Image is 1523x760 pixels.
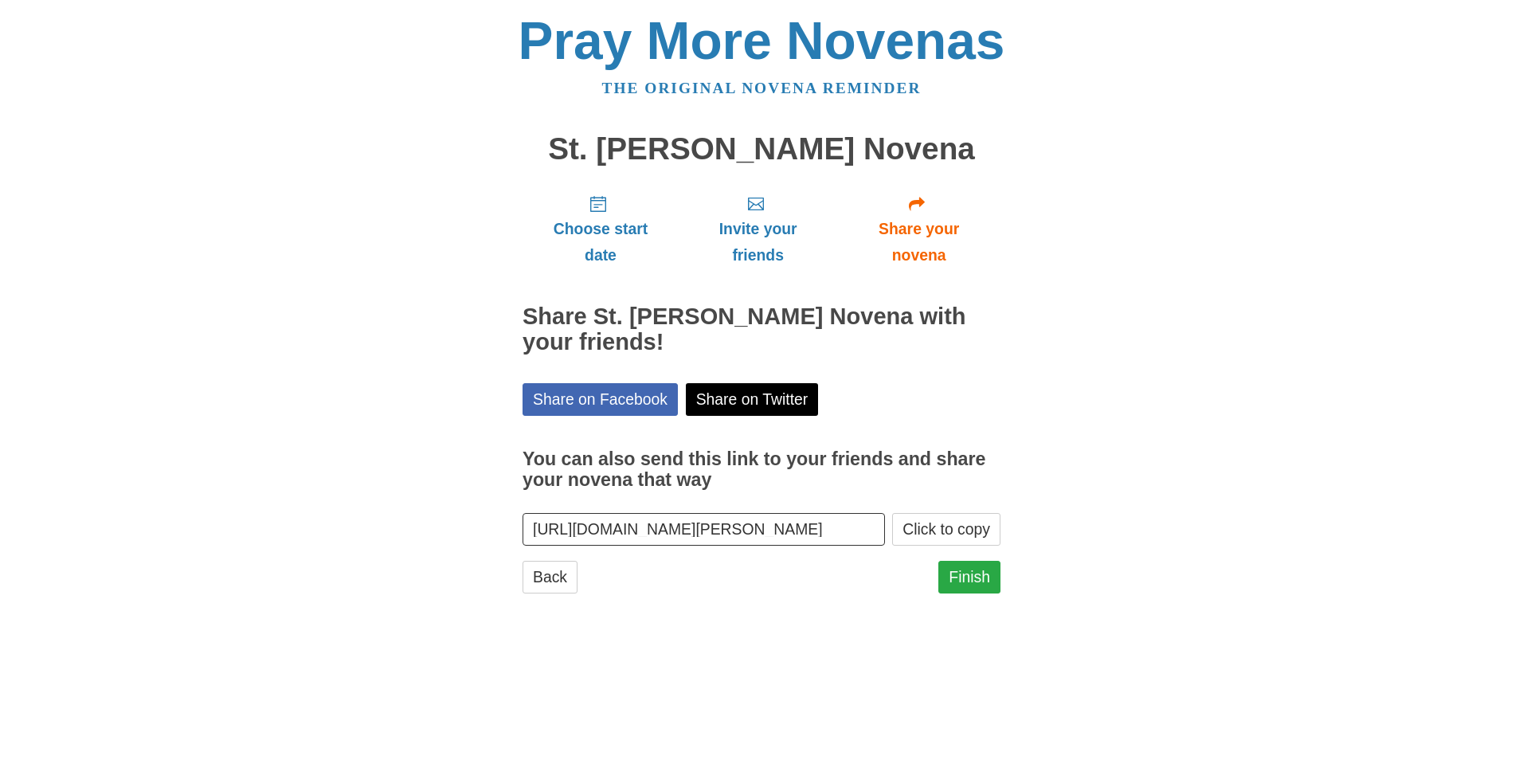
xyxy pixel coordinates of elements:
[679,182,837,276] a: Invite your friends
[695,216,821,268] span: Invite your friends
[523,182,679,276] a: Choose start date
[519,11,1005,70] a: Pray More Novenas
[523,383,678,416] a: Share on Facebook
[523,449,1000,490] h3: You can also send this link to your friends and share your novena that way
[892,513,1000,546] button: Click to copy
[837,182,1000,276] a: Share your novena
[686,383,819,416] a: Share on Twitter
[523,304,1000,355] h2: Share St. [PERSON_NAME] Novena with your friends!
[523,132,1000,166] h1: St. [PERSON_NAME] Novena
[523,561,577,594] a: Back
[938,561,1000,594] a: Finish
[538,216,663,268] span: Choose start date
[602,80,922,96] a: The original novena reminder
[853,216,985,268] span: Share your novena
